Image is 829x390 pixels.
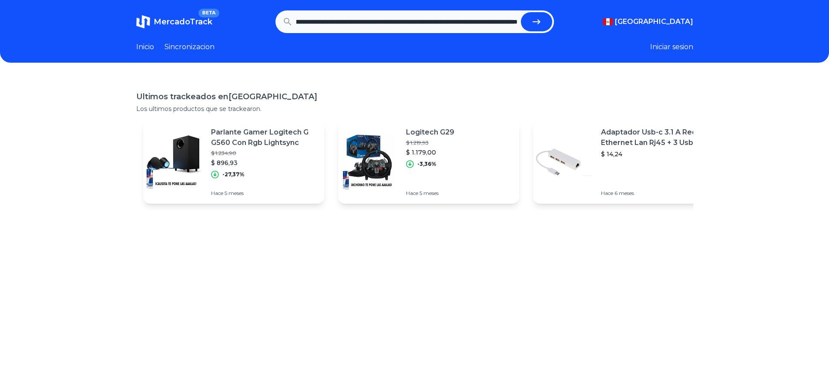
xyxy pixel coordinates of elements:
button: [GEOGRAPHIC_DATA] [603,17,693,27]
img: Featured image [533,131,594,192]
img: MercadoTrack [136,15,150,29]
img: Featured image [338,131,399,192]
img: Peru [603,18,613,25]
p: $ 896,93 [211,158,317,167]
a: Sincronizacion [164,42,215,52]
p: Parlante Gamer Logitech G G560 Con Rgb Lightsync [211,127,317,148]
p: Adaptador Usb-c 3.1 A Red Ethernet Lan Rj45 + 3 Usb 3.0 [601,127,707,148]
span: MercadoTrack [154,17,212,27]
p: Hace 6 meses [601,190,707,197]
img: Featured image [143,131,204,192]
a: Inicio [136,42,154,52]
p: -27,37% [222,171,245,178]
p: Hace 5 meses [406,190,454,197]
span: [GEOGRAPHIC_DATA] [615,17,693,27]
p: $ 1.179,00 [406,148,454,157]
p: $ 1.234,90 [211,150,317,157]
a: Featured imageLogitech G29$ 1.219,93$ 1.179,00-3,36%Hace 5 meses [338,120,519,204]
p: Logitech G29 [406,127,454,138]
p: Hace 5 meses [211,190,317,197]
span: BETA [198,9,219,17]
a: Featured imageParlante Gamer Logitech G G560 Con Rgb Lightsync$ 1.234,90$ 896,93-27,37%Hace 5 meses [143,120,324,204]
a: MercadoTrackBETA [136,15,212,29]
h1: Ultimos trackeados en [GEOGRAPHIC_DATA] [136,91,693,103]
p: $ 14,24 [601,150,707,158]
p: -3,36% [417,161,436,168]
p: Los ultimos productos que se trackearon. [136,104,693,113]
p: $ 1.219,93 [406,139,454,146]
a: Featured imageAdaptador Usb-c 3.1 A Red Ethernet Lan Rj45 + 3 Usb 3.0$ 14,24Hace 6 meses [533,120,714,204]
button: Iniciar sesion [650,42,693,52]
